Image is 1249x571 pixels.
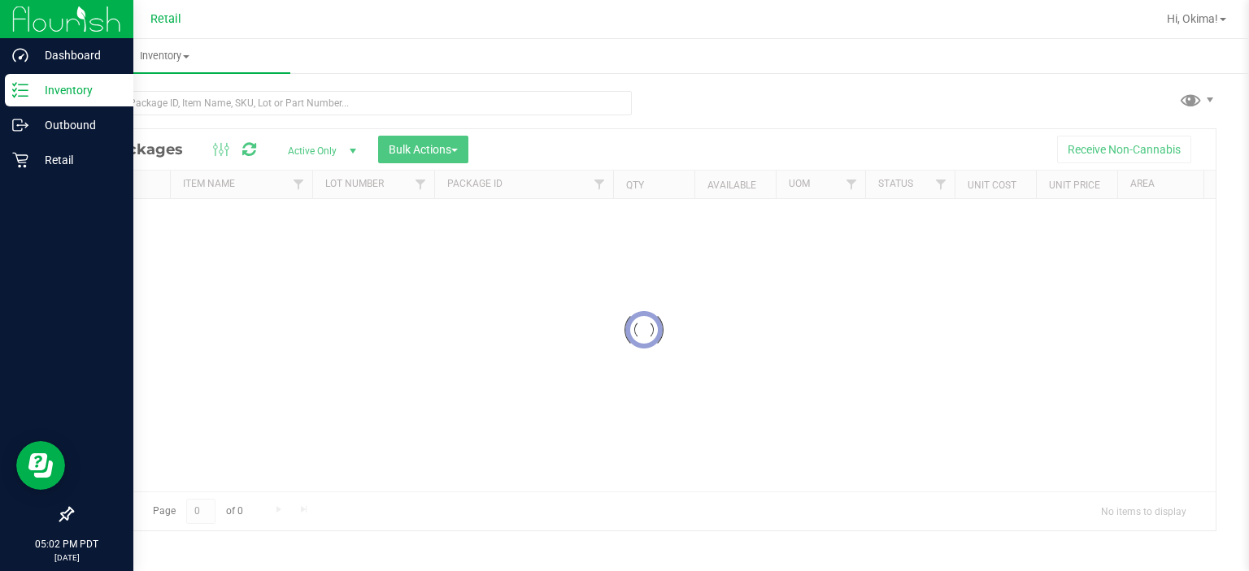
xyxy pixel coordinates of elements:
[150,12,181,26] span: Retail
[1167,12,1218,25] span: Hi, Okima!
[12,82,28,98] inline-svg: Inventory
[28,45,126,65] p: Dashboard
[12,117,28,133] inline-svg: Outbound
[12,47,28,63] inline-svg: Dashboard
[39,39,290,73] a: Inventory
[7,537,126,552] p: 05:02 PM PDT
[28,150,126,170] p: Retail
[16,441,65,490] iframe: Resource center
[12,152,28,168] inline-svg: Retail
[39,49,290,63] span: Inventory
[28,115,126,135] p: Outbound
[28,80,126,100] p: Inventory
[7,552,126,564] p: [DATE]
[72,91,632,115] input: Search Package ID, Item Name, SKU, Lot or Part Number...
